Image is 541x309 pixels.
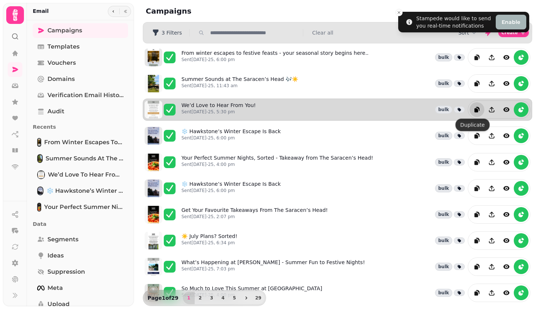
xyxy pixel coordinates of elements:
[47,42,79,51] span: Templates
[470,155,484,170] button: duplicate
[229,292,240,304] button: 5
[470,285,484,300] button: duplicate
[181,206,328,223] a: Get Your Favourite Takeaways From The Saracen’s Head!Sent[DATE]-25, 2:07 pm
[484,102,499,117] button: Share campaign preview
[312,29,333,36] button: Clear all
[194,292,206,304] button: 2
[470,128,484,143] button: duplicate
[514,155,528,170] button: reports
[484,233,499,248] button: Share campaign preview
[33,39,128,54] a: Templates
[499,155,514,170] button: view
[47,284,63,292] span: Meta
[458,29,478,36] button: Sort
[181,266,365,272] p: Sent [DATE]-25, 7:03 pm
[435,53,452,61] div: bulk
[181,154,373,170] a: Your Perfect Summer Nights, Sorted - Takeaway from The Saracen’s Head!Sent[DATE]-25, 4:00 pm
[484,259,499,274] button: Share campaign preview
[484,207,499,222] button: Share campaign preview
[145,232,162,249] img: aHR0cHM6Ly9zdGFtcGVkZS1zZXJ2aWNlLXByb2QtdGVtcGxhdGUtcHJldmlld3MuczMuZXUtd2VzdC0xLmFtYXpvbmF3cy5jb...
[38,171,44,178] img: We’d Love to Hear From You!
[47,75,75,84] span: Domains
[514,207,528,222] button: reports
[181,135,281,141] p: Sent [DATE]-25, 6:00 pm
[484,50,499,65] button: Share campaign preview
[499,128,514,143] button: view
[181,83,298,89] p: Sent [DATE]-25, 11:43 am
[206,292,218,304] button: 3
[47,300,70,309] span: Upload
[181,240,237,246] p: Sent [DATE]-25, 6:34 pm
[181,188,281,193] p: Sent [DATE]-25, 6:00 pm
[183,292,195,304] button: 1
[33,72,128,86] a: Domains
[38,203,40,211] img: Your Perfect Summer Nights, Sorted - Takeaway from The Saracen’s Head!
[33,167,128,182] a: We’d Love to Hear From You!We’d Love to Hear From You!
[44,138,124,147] span: From winter escapes to festive feasts - your seasonal story begins here..
[33,248,128,263] a: Ideas
[181,285,322,301] a: So Much to Love This Summer at [GEOGRAPHIC_DATA]Sent[DATE]-25, 4:00 pm
[435,158,452,166] div: bulk
[48,170,124,179] span: We’d Love to Hear From You!
[33,23,128,38] a: Campaigns
[47,91,124,100] span: Verification email history
[33,281,128,295] a: Meta
[181,232,237,249] a: ☀️ July Plans? Sorted!Sent[DATE]-25, 6:34 pm
[33,151,128,166] a: Summer Sounds at The Saracen’s Head 🎶☀️Summer Sounds at The Saracen’s Head 🎶☀️
[145,258,162,276] img: aHR0cHM6Ly9zdGFtcGVkZS1zZXJ2aWNlLXByb2QtdGVtcGxhdGUtcHJldmlld3MuczMuZXUtd2VzdC0xLmFtYXpvbmF3cy5jb...
[44,203,124,212] span: Your Perfect Summer Nights, Sorted - Takeaway from The Saracen’s Head!
[33,135,128,150] a: From winter escapes to festive feasts - your seasonal story begins here..From winter escapes to f...
[33,120,128,134] p: Recents
[47,26,82,35] span: Campaigns
[33,56,128,70] a: Vouchers
[514,259,528,274] button: reports
[145,75,162,92] img: aHR0cHM6Ly9zdGFtcGVkZS1zZXJ2aWNlLXByb2QtdGVtcGxhdGUtcHJldmlld3MuczMuZXUtd2VzdC0xLmFtYXpvbmF3cy5jb...
[33,7,49,15] h2: Email
[435,79,452,88] div: bulk
[33,217,128,231] p: Data
[514,102,528,117] button: reports
[181,161,373,167] p: Sent [DATE]-25, 4:00 pm
[47,235,78,244] span: Segments
[145,206,162,223] img: aHR0cHM6Ly9zdGFtcGVkZS1zZXJ2aWNlLXByb2QtdGVtcGxhdGUtcHJldmlld3MuczMuZXUtd2VzdC0xLmFtYXpvbmF3cy5jb...
[456,119,490,131] div: Duplicate
[33,200,128,214] a: Your Perfect Summer Nights, Sorted - Takeaway from The Saracen’s Head!Your Perfect Summer Nights,...
[496,15,526,29] button: Enable
[395,9,403,16] button: Close toast
[499,102,514,117] button: view
[514,50,528,65] button: reports
[470,50,484,65] button: duplicate
[181,109,256,115] p: Sent [DATE]-25, 5:30 pm
[514,128,528,143] button: reports
[33,104,128,119] a: Audit
[470,259,484,274] button: duplicate
[255,296,261,300] span: 29
[33,88,128,103] a: Verification email history
[181,57,369,63] p: Sent [DATE]-25, 6:00 pm
[499,50,514,65] button: view
[484,285,499,300] button: Share campaign preview
[33,184,128,198] a: ❄️ Hawkstone’s Winter Escape Is Back❄️ Hawkstone’s Winter Escape Is Back
[435,289,452,297] div: bulk
[181,49,369,65] a: From winter escapes to festive feasts - your seasonal story begins here..Sent[DATE]-25, 6:00 pm
[499,181,514,196] button: view
[181,75,298,92] a: Summer Sounds at The Saracen’s Head 🎶☀️Sent[DATE]-25, 11:43 am
[231,296,237,300] span: 5
[186,296,192,300] span: 1
[183,292,264,304] nav: Pagination
[38,139,40,146] img: From winter escapes to festive feasts - your seasonal story begins here..
[435,210,452,219] div: bulk
[181,259,365,275] a: What’s Happening at [PERSON_NAME] - Summer Fun to Festive Nights!Sent[DATE]-25, 7:03 pm
[435,106,452,114] div: bulk
[470,233,484,248] button: duplicate
[514,285,528,300] button: reports
[499,259,514,274] button: view
[145,153,162,171] img: aHR0cHM6Ly9zdGFtcGVkZS1zZXJ2aWNlLXByb2QtdGVtcGxhdGUtcHJldmlld3MuczMuZXUtd2VzdC0xLmFtYXpvbmF3cy5jb...
[146,27,188,39] button: 3 Filters
[499,285,514,300] button: view
[499,76,514,91] button: view
[435,132,452,140] div: bulk
[146,6,287,16] h2: Campaigns
[181,128,281,144] a: ❄️ Hawkstone’s Winter Escape Is BackSent[DATE]-25, 6:00 pm
[484,155,499,170] button: Share campaign preview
